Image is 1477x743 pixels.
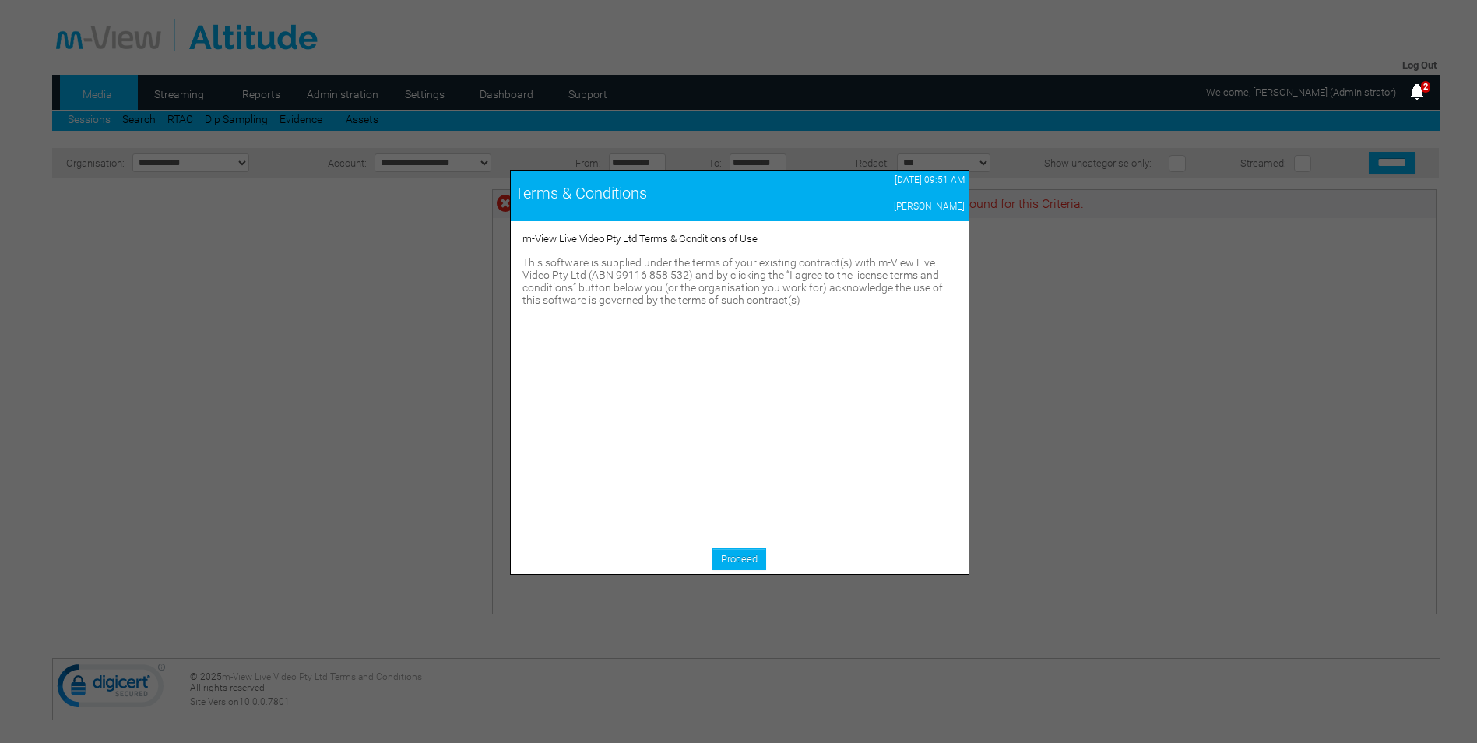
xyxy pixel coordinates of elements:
span: This software is supplied under the terms of your existing contract(s) with m-View Live Video Pty... [522,256,943,306]
img: bell25.png [1408,83,1426,101]
td: [DATE] 09:51 AM [804,171,968,189]
div: Terms & Conditions [515,184,800,202]
span: m-View Live Video Pty Ltd Terms & Conditions of Use [522,233,758,245]
span: 2 [1421,81,1430,93]
a: Proceed [712,548,766,570]
td: [PERSON_NAME] [804,197,968,216]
